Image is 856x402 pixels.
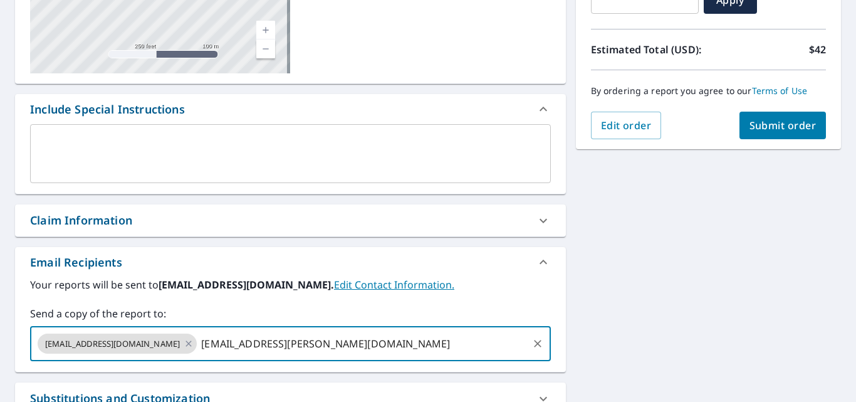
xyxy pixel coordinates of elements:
div: Include Special Instructions [30,101,185,118]
label: Send a copy of the report to: [30,306,551,321]
a: Terms of Use [752,85,808,97]
div: [EMAIL_ADDRESS][DOMAIN_NAME] [38,334,197,354]
div: Include Special Instructions [15,94,566,124]
span: [EMAIL_ADDRESS][DOMAIN_NAME] [38,338,187,350]
p: $42 [809,42,826,57]
a: Current Level 17, Zoom Out [256,40,275,58]
a: EditContactInfo [334,278,454,292]
span: Submit order [749,119,817,132]
div: Claim Information [30,212,132,229]
b: [EMAIL_ADDRESS][DOMAIN_NAME]. [159,278,334,292]
div: Email Recipients [30,254,122,271]
label: Your reports will be sent to [30,277,551,292]
p: Estimated Total (USD): [591,42,709,57]
div: Claim Information [15,204,566,236]
button: Edit order [591,112,662,139]
button: Submit order [739,112,827,139]
button: Clear [529,335,546,352]
span: Edit order [601,119,652,132]
div: Email Recipients [15,247,566,277]
p: By ordering a report you agree to our [591,85,826,97]
a: Current Level 17, Zoom In [256,21,275,40]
